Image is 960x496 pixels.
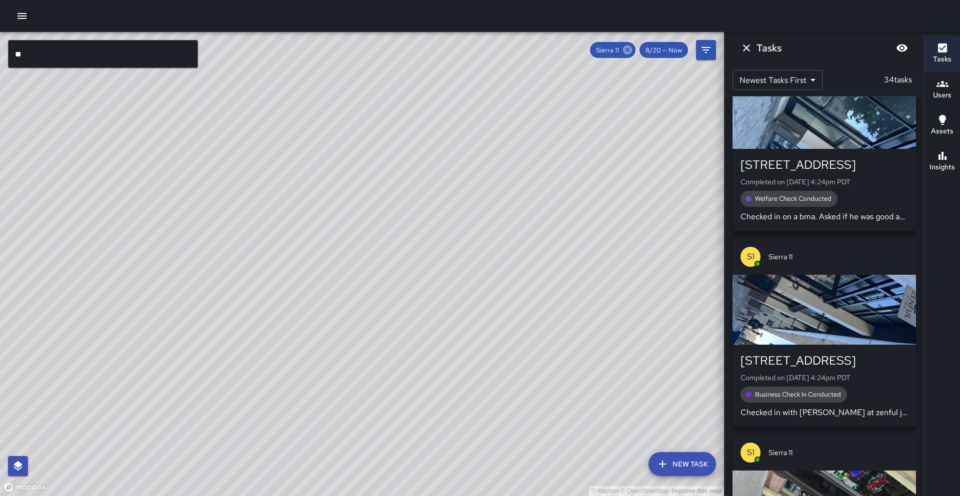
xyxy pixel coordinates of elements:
[756,40,781,56] h6: Tasks
[740,211,908,223] p: Checked in on a bma. Asked if he was good and he said yes code 4
[740,373,908,383] p: Completed on [DATE] 4:24pm PDT
[768,252,908,262] span: Sierra 11
[929,162,955,173] h6: Insights
[736,38,756,58] button: Dismiss
[924,72,960,108] button: Users
[740,177,908,187] p: Completed on [DATE] 4:24pm PDT
[880,74,916,86] p: 34 tasks
[768,448,908,458] span: Sierra 11
[590,42,635,58] div: Sierra 11
[924,144,960,180] button: Insights
[696,40,716,60] button: Filters
[740,157,908,173] div: [STREET_ADDRESS]
[924,36,960,72] button: Tasks
[648,452,716,476] button: New Task
[732,239,916,427] button: S1Sierra 11[STREET_ADDRESS]Completed on [DATE] 4:24pm PDTBusiness Check In ConductedChecked in wi...
[740,407,908,419] p: Checked in with [PERSON_NAME] at zenful juice code 4
[892,38,912,58] button: Blur
[732,43,916,231] button: S1Sierra 11[STREET_ADDRESS]Completed on [DATE] 4:24pm PDTWelfare Check ConductedChecked in on a b...
[933,54,951,65] h6: Tasks
[749,194,837,203] span: Welfare Check Conducted
[747,251,754,263] p: S1
[732,70,822,90] div: Newest Tasks First
[639,46,688,54] span: 8/20 — Now
[749,390,847,399] span: Business Check In Conducted
[590,46,625,54] span: Sierra 11
[924,108,960,144] button: Assets
[931,126,953,137] h6: Assets
[933,90,951,101] h6: Users
[740,353,908,369] div: [STREET_ADDRESS]
[747,447,754,459] p: S1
